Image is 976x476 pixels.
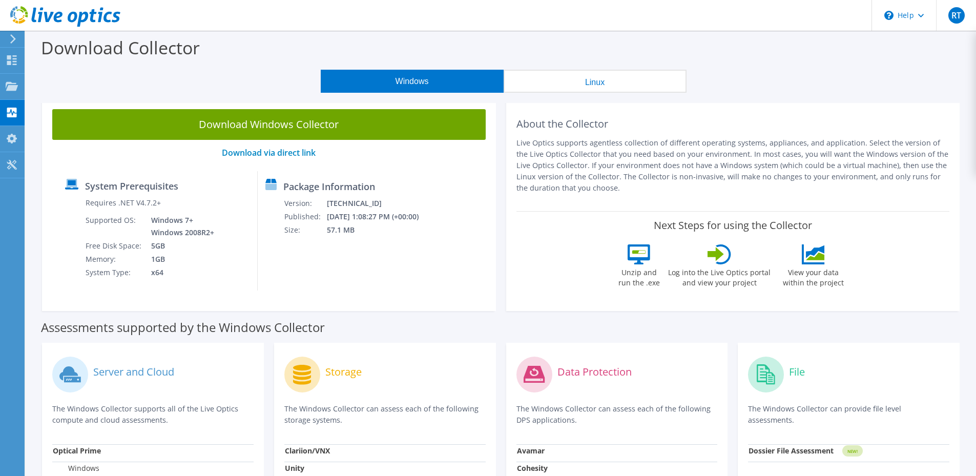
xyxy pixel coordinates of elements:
[41,322,325,333] label: Assessments supported by the Windows Collector
[654,219,812,232] label: Next Steps for using the Collector
[516,403,718,426] p: The Windows Collector can assess each of the following DPS applications.
[53,463,99,473] label: Windows
[326,197,432,210] td: [TECHNICAL_ID]
[748,403,949,426] p: The Windows Collector can provide file level assessments.
[516,137,950,194] p: Live Optics supports agentless collection of different operating systems, appliances, and applica...
[93,367,174,377] label: Server and Cloud
[884,11,894,20] svg: \n
[615,264,662,288] label: Unzip and run the .exe
[557,367,632,377] label: Data Protection
[85,181,178,191] label: System Prerequisites
[326,223,432,237] td: 57.1 MB
[53,446,101,456] strong: Optical Prime
[143,253,216,266] td: 1GB
[85,214,143,239] td: Supported OS:
[284,403,486,426] p: The Windows Collector can assess each of the following storage systems.
[143,214,216,239] td: Windows 7+ Windows 2008R2+
[776,264,850,288] label: View your data within the project
[285,446,330,456] strong: Clariion/VNX
[517,446,545,456] strong: Avamar
[41,36,200,59] label: Download Collector
[143,266,216,279] td: x64
[283,181,375,192] label: Package Information
[668,264,771,288] label: Log into the Live Optics portal and view your project
[85,239,143,253] td: Free Disk Space:
[948,7,965,24] span: RT
[85,266,143,279] td: System Type:
[516,118,950,130] h2: About the Collector
[284,223,326,237] td: Size:
[517,463,548,473] strong: Cohesity
[847,448,858,454] tspan: NEW!
[86,198,161,208] label: Requires .NET V4.7.2+
[284,210,326,223] td: Published:
[285,463,304,473] strong: Unity
[749,446,834,456] strong: Dossier File Assessment
[504,70,687,93] button: Linux
[52,403,254,426] p: The Windows Collector supports all of the Live Optics compute and cloud assessments.
[222,147,316,158] a: Download via direct link
[321,70,504,93] button: Windows
[326,210,432,223] td: [DATE] 1:08:27 PM (+00:00)
[52,109,486,140] a: Download Windows Collector
[789,367,805,377] label: File
[85,253,143,266] td: Memory:
[325,367,362,377] label: Storage
[143,239,216,253] td: 5GB
[284,197,326,210] td: Version:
